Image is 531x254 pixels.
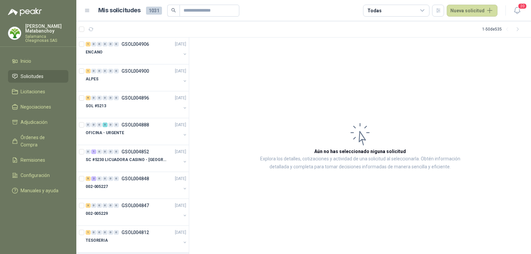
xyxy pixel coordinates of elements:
p: Salamanca Oleaginosas SAS [25,35,68,42]
div: 0 [108,69,113,73]
p: [DATE] [175,95,186,101]
div: 3 [86,203,91,208]
span: Adjudicación [21,119,47,126]
div: 0 [91,230,96,235]
p: [DATE] [175,68,186,74]
div: 0 [114,149,119,154]
span: 20 [518,3,527,9]
a: 1 0 0 0 0 0 GSOL004812[DATE] TESORERIA [86,228,188,250]
div: 0 [97,42,102,46]
h1: Mis solicitudes [98,6,141,15]
a: Configuración [8,169,68,182]
div: 0 [114,230,119,235]
a: 1 0 0 0 0 0 GSOL004900[DATE] ALPES [86,67,188,88]
div: 5 [103,123,108,127]
div: 0 [108,176,113,181]
div: 0 [108,42,113,46]
span: Órdenes de Compra [21,134,62,148]
div: 0 [103,69,108,73]
span: Inicio [21,57,31,65]
div: 0 [108,96,113,100]
p: [DATE] [175,229,186,236]
span: Solicitudes [21,73,43,80]
p: [DATE] [175,41,186,47]
p: GSOL004812 [121,230,149,235]
p: SC #5230 LICUADORA CASINO - [GEOGRAPHIC_DATA] [86,157,168,163]
div: 0 [97,123,102,127]
div: 0 [97,203,102,208]
span: search [171,8,176,13]
p: OFICINA - URGENTE [86,130,124,136]
a: 0 1 0 0 0 0 GSOL004852[DATE] SC #5230 LICUADORA CASINO - [GEOGRAPHIC_DATA] [86,148,188,169]
a: Órdenes de Compra [8,131,68,151]
a: 0 0 0 5 0 0 GSOL004888[DATE] OFICINA - URGENTE [86,121,188,142]
div: 0 [91,123,96,127]
div: 0 [86,123,91,127]
div: 0 [114,96,119,100]
div: 0 [103,42,108,46]
a: 3 0 0 0 0 0 GSOL004847[DATE] 002-005229 [86,202,188,223]
div: 0 [97,230,102,235]
div: 0 [86,149,91,154]
div: 0 [97,149,102,154]
p: Explora los detalles, cotizaciones y actividad de una solicitud al seleccionarla. Obtén informaci... [256,155,465,171]
a: Manuales y ayuda [8,184,68,197]
p: 002-005229 [86,211,108,217]
a: Adjudicación [8,116,68,128]
div: 0 [91,96,96,100]
div: 0 [91,69,96,73]
p: [DATE] [175,122,186,128]
span: Licitaciones [21,88,45,95]
div: 0 [108,203,113,208]
img: Company Logo [8,27,21,40]
div: 0 [114,123,119,127]
div: 0 [103,203,108,208]
div: 2 [91,176,96,181]
div: 0 [114,69,119,73]
div: 5 [86,176,91,181]
h3: Aún no has seleccionado niguna solicitud [314,148,406,155]
a: Remisiones [8,154,68,166]
div: 0 [108,230,113,235]
div: 5 [86,96,91,100]
div: 1 [86,230,91,235]
p: GSOL004852 [121,149,149,154]
div: 1 [91,149,96,154]
p: ENCANO [86,49,103,55]
a: Inicio [8,55,68,67]
a: 5 2 0 0 0 0 GSOL004848[DATE] 002-005227 [86,175,188,196]
div: 0 [103,149,108,154]
a: Solicitudes [8,70,68,83]
div: Todas [367,7,381,14]
div: 0 [91,42,96,46]
span: Negociaciones [21,103,51,111]
div: 1 [86,42,91,46]
p: GSOL004847 [121,203,149,208]
p: [DATE] [175,176,186,182]
div: 0 [103,230,108,235]
div: 0 [103,96,108,100]
p: GSOL004888 [121,123,149,127]
p: [DATE] [175,203,186,209]
span: 1031 [146,7,162,15]
button: Nueva solicitud [447,5,497,17]
p: SOL #5213 [86,103,106,109]
p: [PERSON_NAME] Matabanchoy [25,24,68,33]
div: 0 [114,42,119,46]
div: 0 [114,176,119,181]
p: GSOL004896 [121,96,149,100]
img: Logo peakr [8,8,42,16]
div: 0 [108,149,113,154]
a: Negociaciones [8,101,68,113]
div: 0 [97,69,102,73]
a: Licitaciones [8,85,68,98]
div: 0 [114,203,119,208]
a: 5 0 0 0 0 0 GSOL004896[DATE] SOL #5213 [86,94,188,115]
div: 0 [91,203,96,208]
div: 0 [97,96,102,100]
p: GSOL004848 [121,176,149,181]
span: Remisiones [21,156,45,164]
div: 0 [97,176,102,181]
span: Configuración [21,172,50,179]
button: 20 [511,5,523,17]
